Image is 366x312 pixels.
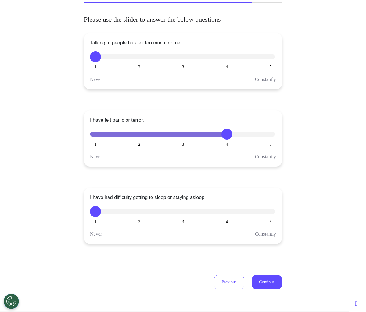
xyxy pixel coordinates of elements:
[270,65,272,69] span: 5
[182,65,184,69] span: 3
[226,142,228,147] span: 4
[265,129,276,140] button: 5
[134,129,145,140] button: 2
[221,129,232,140] button: 4
[134,51,145,62] button: 2
[90,230,102,238] div: Never
[90,129,101,140] button: 1
[270,219,272,224] span: 5
[90,51,101,62] button: 1
[4,294,19,309] button: Open Preferences
[90,153,102,160] div: Never
[134,206,145,217] button: 2
[265,206,276,217] button: 5
[95,142,97,147] span: 1
[84,16,282,23] h2: Please use the slider to answer the below questions
[182,219,184,224] span: 3
[255,76,276,83] div: Constantly
[221,206,232,217] button: 4
[90,117,144,124] div: I have felt panic or terror.
[226,219,228,224] span: 4
[214,275,244,289] button: Previous
[255,153,276,160] div: Constantly
[90,76,102,83] div: Never
[255,230,276,238] div: Constantly
[90,206,101,217] button: 1
[138,219,140,224] span: 2
[178,129,188,140] button: 3
[270,142,272,147] span: 5
[178,51,188,62] button: 3
[138,142,140,147] span: 2
[178,206,188,217] button: 3
[252,275,282,289] button: Continue
[90,39,182,47] div: Talking to people has felt too much for me.
[221,51,232,62] button: 4
[95,219,97,224] span: 1
[90,194,206,201] div: I have had difficulty getting to sleep or staying asleep.
[138,65,140,69] span: 2
[182,142,184,147] span: 3
[226,65,228,69] span: 4
[95,65,97,69] span: 1
[265,51,276,62] button: 5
